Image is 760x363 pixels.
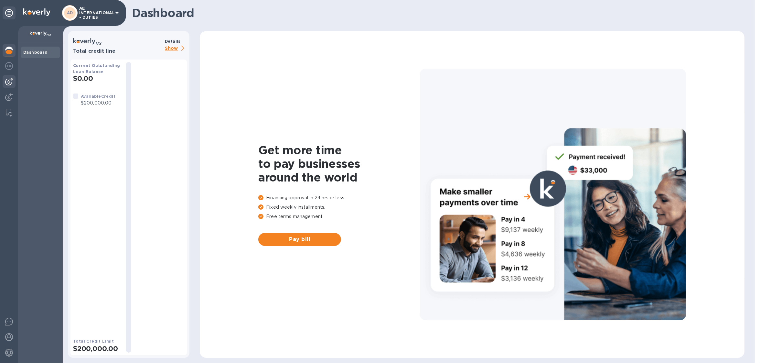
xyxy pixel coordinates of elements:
[258,213,420,220] p: Free terms management.
[258,143,420,184] h1: Get more time to pay businesses around the world
[258,194,420,201] p: Financing approval in 24 hrs or less.
[165,39,181,44] b: Details
[73,63,120,74] b: Current Outstanding Loan Balance
[258,233,341,246] button: Pay bill
[73,339,114,344] b: Total Credit Limit
[258,204,420,211] p: Fixed weekly installments.
[132,6,741,20] h1: Dashboard
[67,10,73,15] b: AD
[263,236,336,243] span: Pay bill
[3,6,16,19] div: Unpin categories
[79,6,112,20] p: AE INTERNATIONAL - DUTIES
[165,45,187,53] p: Show
[73,345,121,353] h2: $200,000.00
[81,100,115,106] p: $200,000.00
[73,74,121,82] h2: $0.00
[23,8,50,16] img: Logo
[73,48,162,54] h3: Total credit line
[81,94,115,99] b: Available Credit
[5,62,13,70] img: Foreign exchange
[23,50,48,55] b: Dashboard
